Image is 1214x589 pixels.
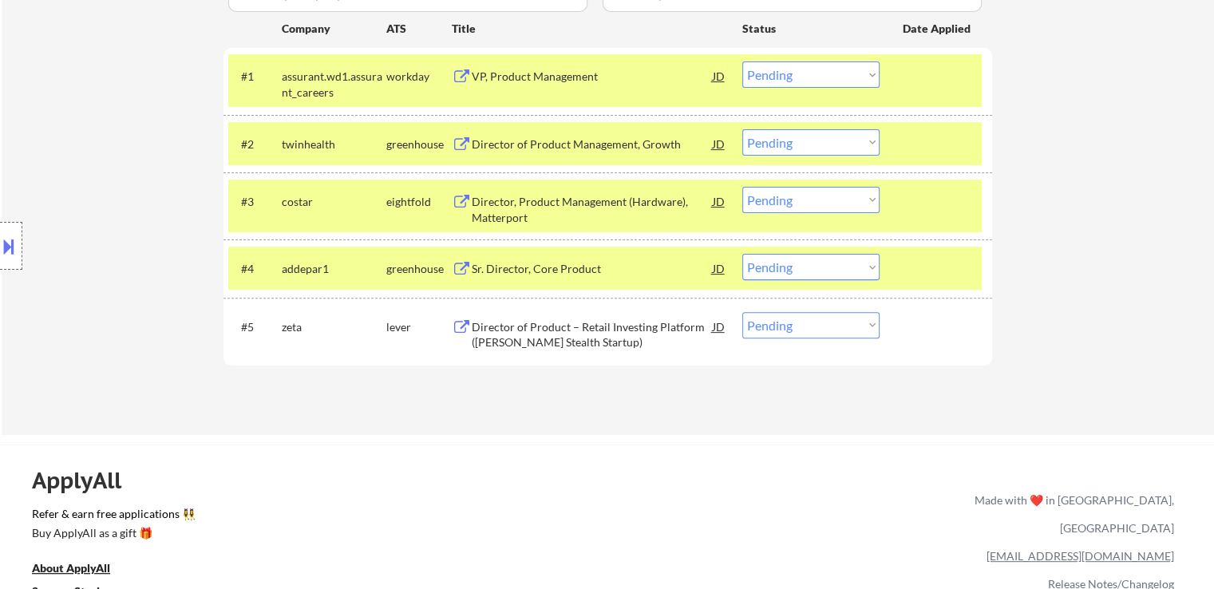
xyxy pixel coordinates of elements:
a: Buy ApplyAll as a gift 🎁 [32,525,192,545]
div: JD [711,61,727,90]
a: About ApplyAll [32,560,132,580]
u: About ApplyAll [32,561,110,575]
div: Title [452,21,727,37]
div: #1 [241,69,269,85]
div: Buy ApplyAll as a gift 🎁 [32,528,192,539]
div: Sr. Director, Core Product [472,261,713,277]
div: zeta [282,319,386,335]
div: JD [711,312,727,341]
div: JD [711,129,727,158]
div: Director of Product Management, Growth [472,136,713,152]
div: Director of Product – Retail Investing Platform ([PERSON_NAME] Stealth Startup) [472,319,713,350]
div: greenhouse [386,136,452,152]
div: costar [282,194,386,210]
div: Date Applied [903,21,973,37]
div: Status [742,14,880,42]
div: assurant.wd1.assurant_careers [282,69,386,100]
div: ApplyAll [32,467,140,494]
div: Made with ❤️ in [GEOGRAPHIC_DATA], [GEOGRAPHIC_DATA] [968,486,1174,542]
div: greenhouse [386,261,452,277]
div: eightfold [386,194,452,210]
div: ATS [386,21,452,37]
a: Refer & earn free applications 👯‍♀️ [32,508,641,525]
div: lever [386,319,452,335]
div: addepar1 [282,261,386,277]
div: JD [711,254,727,283]
div: twinhealth [282,136,386,152]
div: workday [386,69,452,85]
div: VP, Product Management [472,69,713,85]
div: JD [711,187,727,215]
a: [EMAIL_ADDRESS][DOMAIN_NAME] [987,549,1174,563]
div: Director, Product Management (Hardware), Matterport [472,194,713,225]
div: Company [282,21,386,37]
